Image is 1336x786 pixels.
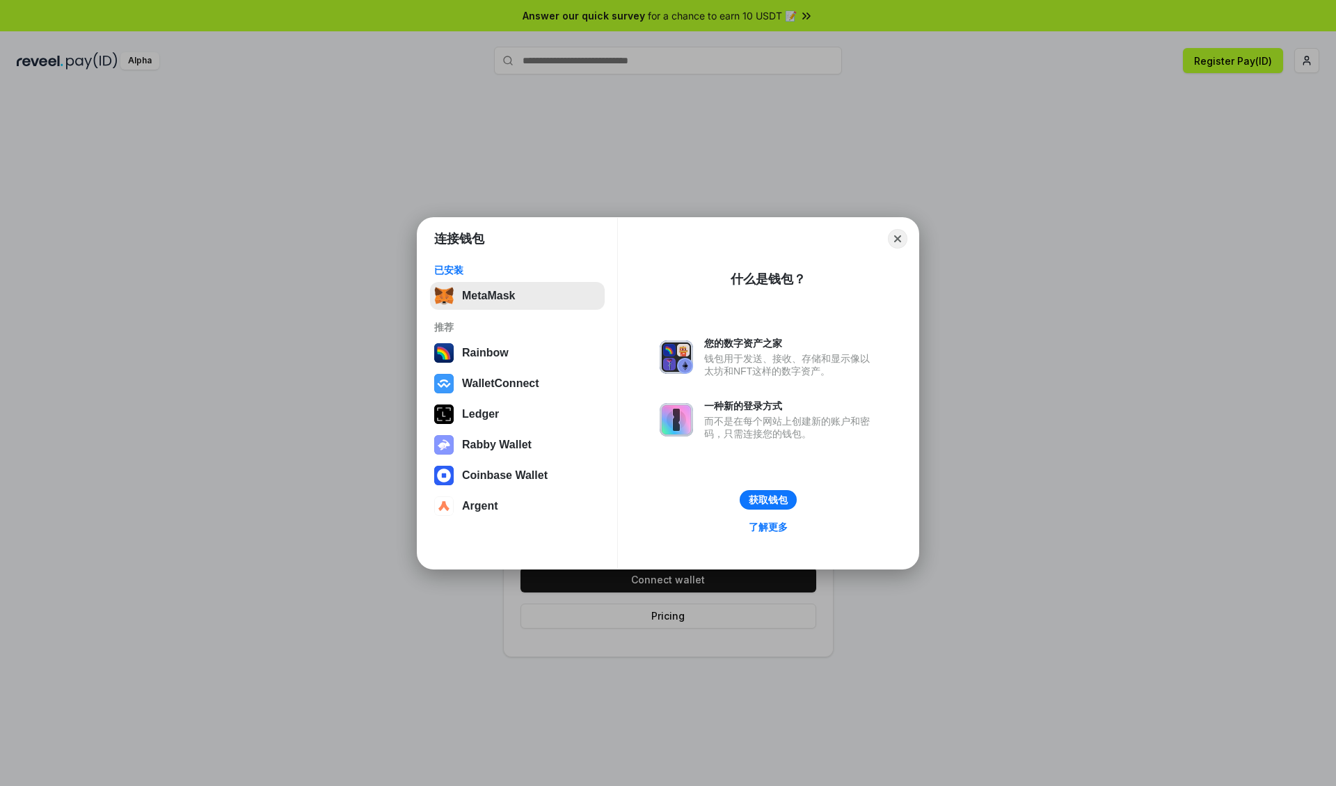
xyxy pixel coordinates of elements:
[462,377,539,390] div: WalletConnect
[430,462,605,489] button: Coinbase Wallet
[749,494,788,506] div: 获取钱包
[462,439,532,451] div: Rabby Wallet
[430,431,605,459] button: Rabby Wallet
[462,469,548,482] div: Coinbase Wallet
[749,521,788,533] div: 了解更多
[434,496,454,516] img: svg+xml,%3Csvg%20width%3D%2228%22%20height%3D%2228%22%20viewBox%3D%220%200%2028%2028%22%20fill%3D...
[430,492,605,520] button: Argent
[434,230,484,247] h1: 连接钱包
[462,290,515,302] div: MetaMask
[704,415,877,440] div: 而不是在每个网站上创建新的账户和密码，只需连接您的钱包。
[704,352,877,377] div: 钱包用于发送、接收、存储和显示像以太坊和NFT这样的数字资产。
[704,337,877,349] div: 您的数字资产之家
[434,286,454,306] img: svg+xml,%3Csvg%20fill%3D%22none%22%20height%3D%2233%22%20viewBox%3D%220%200%2035%2033%22%20width%...
[660,403,693,437] img: svg+xml,%3Csvg%20xmlns%3D%22http%3A%2F%2Fwww.w3.org%2F2000%2Fsvg%22%20fill%3D%22none%22%20viewBox...
[731,271,806,288] div: 什么是钱包？
[434,264,601,276] div: 已安装
[888,229,907,249] button: Close
[434,435,454,455] img: svg+xml,%3Csvg%20xmlns%3D%22http%3A%2F%2Fwww.w3.org%2F2000%2Fsvg%22%20fill%3D%22none%22%20viewBox...
[462,408,499,420] div: Ledger
[430,339,605,367] button: Rainbow
[434,466,454,485] img: svg+xml,%3Csvg%20width%3D%2228%22%20height%3D%2228%22%20viewBox%3D%220%200%2028%2028%22%20fill%3D...
[704,400,877,412] div: 一种新的登录方式
[462,500,498,512] div: Argent
[434,374,454,393] img: svg+xml,%3Csvg%20width%3D%2228%22%20height%3D%2228%22%20viewBox%3D%220%200%2028%2028%22%20fill%3D...
[430,400,605,428] button: Ledger
[434,343,454,363] img: svg+xml,%3Csvg%20width%3D%22120%22%20height%3D%22120%22%20viewBox%3D%220%200%20120%20120%22%20fil...
[430,370,605,398] button: WalletConnect
[660,340,693,374] img: svg+xml,%3Csvg%20xmlns%3D%22http%3A%2F%2Fwww.w3.org%2F2000%2Fsvg%22%20fill%3D%22none%22%20viewBox...
[434,321,601,333] div: 推荐
[740,518,796,536] a: 了解更多
[434,404,454,424] img: svg+xml,%3Csvg%20xmlns%3D%22http%3A%2F%2Fwww.w3.org%2F2000%2Fsvg%22%20width%3D%2228%22%20height%3...
[462,347,509,359] div: Rainbow
[430,282,605,310] button: MetaMask
[740,490,797,510] button: 获取钱包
